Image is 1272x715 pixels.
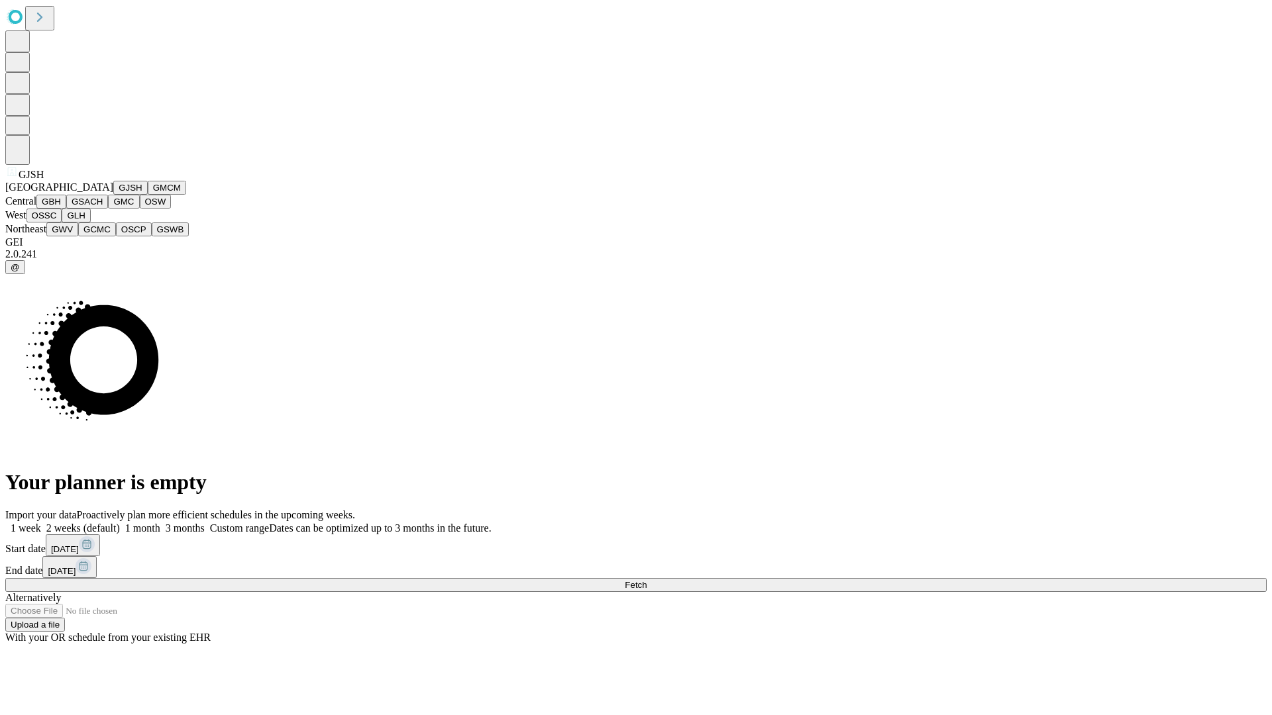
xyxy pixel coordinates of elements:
[46,534,100,556] button: [DATE]
[26,209,62,222] button: OSSC
[77,509,355,520] span: Proactively plan more efficient schedules in the upcoming weeks.
[152,222,189,236] button: GSWB
[5,209,26,220] span: West
[62,209,90,222] button: GLH
[11,522,41,534] span: 1 week
[625,580,647,590] span: Fetch
[166,522,205,534] span: 3 months
[5,195,36,207] span: Central
[78,222,116,236] button: GCMC
[116,222,152,236] button: OSCP
[5,223,46,234] span: Northeast
[5,592,61,603] span: Alternatively
[108,195,139,209] button: GMC
[269,522,491,534] span: Dates can be optimized up to 3 months in the future.
[5,632,211,643] span: With your OR schedule from your existing EHR
[5,236,1267,248] div: GEI
[5,578,1267,592] button: Fetch
[51,544,79,554] span: [DATE]
[46,222,78,236] button: GWV
[5,618,65,632] button: Upload a file
[5,556,1267,578] div: End date
[11,262,20,272] span: @
[42,556,97,578] button: [DATE]
[113,181,148,195] button: GJSH
[66,195,108,209] button: GSACH
[5,260,25,274] button: @
[48,566,76,576] span: [DATE]
[5,248,1267,260] div: 2.0.241
[5,534,1267,556] div: Start date
[148,181,186,195] button: GMCM
[210,522,269,534] span: Custom range
[46,522,120,534] span: 2 weeks (default)
[5,181,113,193] span: [GEOGRAPHIC_DATA]
[125,522,160,534] span: 1 month
[5,509,77,520] span: Import your data
[36,195,66,209] button: GBH
[19,169,44,180] span: GJSH
[5,470,1267,495] h1: Your planner is empty
[140,195,172,209] button: OSW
